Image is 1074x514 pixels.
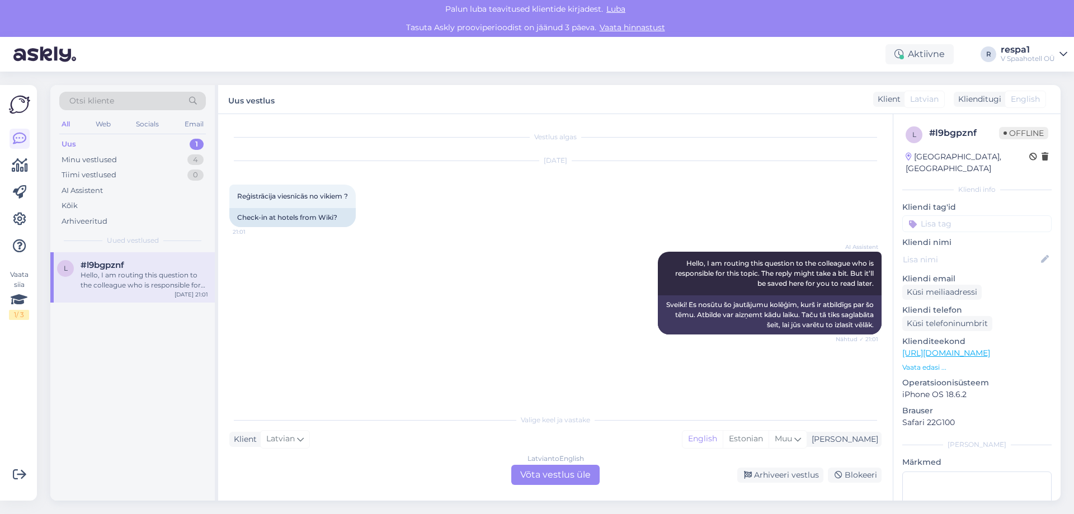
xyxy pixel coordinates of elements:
[902,185,1052,195] div: Kliendi info
[902,304,1052,316] p: Kliendi telefon
[675,259,875,287] span: Hello, I am routing this question to the colleague who is responsible for this topic. The reply m...
[1001,45,1067,63] a: respa1V Spaahotell OÜ
[527,454,584,464] div: Latvian to English
[906,151,1029,175] div: [GEOGRAPHIC_DATA], [GEOGRAPHIC_DATA]
[1001,54,1055,63] div: V Spaahotell OÜ
[62,154,117,166] div: Minu vestlused
[229,208,356,227] div: Check-in at hotels from Wiki?
[737,468,823,483] div: Arhiveeri vestlus
[902,348,990,358] a: [URL][DOMAIN_NAME]
[658,295,882,334] div: Sveiki! Es nosūtu šo jautājumu kolēģim, kurš ir atbildīgs par šo tēmu. Atbilde var aizņemt kādu l...
[233,228,275,236] span: 21:01
[775,433,792,444] span: Muu
[59,117,72,131] div: All
[902,405,1052,417] p: Brauser
[902,201,1052,213] p: Kliendi tag'id
[836,243,878,251] span: AI Assistent
[228,92,275,107] label: Uus vestlus
[723,431,769,447] div: Estonian
[187,169,204,181] div: 0
[81,260,124,270] span: #l9bgpznf
[902,215,1052,232] input: Lisa tag
[229,155,882,166] div: [DATE]
[902,336,1052,347] p: Klienditeekond
[175,290,208,299] div: [DATE] 21:01
[229,415,882,425] div: Valige keel ja vastake
[190,139,204,150] div: 1
[1001,45,1055,54] div: respa1
[9,310,29,320] div: 1 / 3
[187,154,204,166] div: 4
[902,417,1052,428] p: Safari 22G100
[836,335,878,343] span: Nähtud ✓ 21:01
[511,465,600,485] div: Võta vestlus üle
[902,237,1052,248] p: Kliendi nimi
[62,200,78,211] div: Kõik
[902,440,1052,450] div: [PERSON_NAME]
[981,46,996,62] div: R
[954,93,1001,105] div: Klienditugi
[9,94,30,115] img: Askly Logo
[266,433,295,445] span: Latvian
[902,377,1052,389] p: Operatsioonisüsteem
[910,93,939,105] span: Latvian
[999,127,1048,139] span: Offline
[107,235,159,246] span: Uued vestlused
[828,468,882,483] div: Blokeeri
[62,185,103,196] div: AI Assistent
[229,132,882,142] div: Vestlus algas
[902,389,1052,400] p: iPhone OS 18.6.2
[873,93,901,105] div: Klient
[596,22,668,32] a: Vaata hinnastust
[93,117,113,131] div: Web
[62,139,76,150] div: Uus
[237,192,348,200] span: Reģistrācija viesnīcās no vikiem ?
[229,433,257,445] div: Klient
[902,273,1052,285] p: Kliendi email
[929,126,999,140] div: # l9bgpznf
[902,362,1052,372] p: Vaata edasi ...
[64,264,68,272] span: l
[69,95,114,107] span: Otsi kliente
[682,431,723,447] div: English
[807,433,878,445] div: [PERSON_NAME]
[62,216,107,227] div: Arhiveeritud
[902,456,1052,468] p: Märkmed
[134,117,161,131] div: Socials
[902,285,982,300] div: Küsi meiliaadressi
[1011,93,1040,105] span: English
[903,253,1039,266] input: Lisa nimi
[885,44,954,64] div: Aktiivne
[912,130,916,139] span: l
[182,117,206,131] div: Email
[603,4,629,14] span: Luba
[9,270,29,320] div: Vaata siia
[81,270,208,290] div: Hello, I am routing this question to the colleague who is responsible for this topic. The reply m...
[902,316,992,331] div: Küsi telefoninumbrit
[62,169,116,181] div: Tiimi vestlused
